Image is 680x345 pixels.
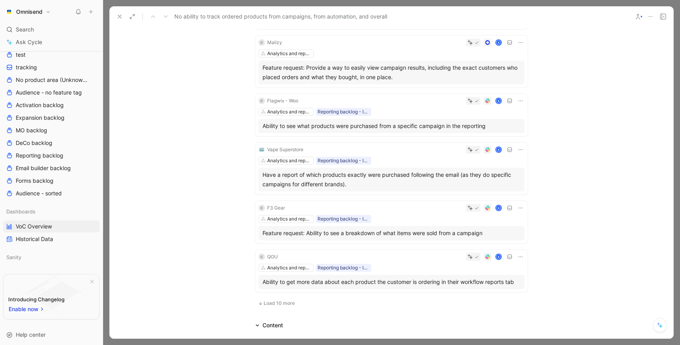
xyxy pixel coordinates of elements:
[3,112,100,124] a: Expansion backlog
[16,8,42,15] h1: Omnisend
[3,99,100,111] a: Activation backlog
[267,97,298,105] div: Flagwix - Woo
[496,98,501,104] div: K
[267,39,282,46] div: Mailzy
[3,36,100,48] a: Ask Cycle
[3,61,100,73] a: tracking
[3,137,100,149] a: DeCo backlog
[8,295,65,304] div: Introducing Changelog
[3,150,100,161] a: Reporting backlog
[262,277,521,287] div: Ability to get more data about each product the customer is ordering in their workflow reports tab
[3,6,53,17] button: OmnisendOmnisend
[15,275,89,315] img: bg-BLZuj68n.svg
[496,254,501,260] div: K
[496,40,501,45] div: K
[259,39,265,46] div: C
[3,251,100,263] div: Sanity
[259,147,265,153] img: logo
[3,162,100,174] a: Email builder backlog
[262,228,521,238] div: Feature request: Ability to see a breakdown of what items were sold from a campaign
[267,215,311,223] div: Analytics and reports
[262,321,283,330] div: Content
[16,164,71,172] span: Email builder backlog
[16,114,65,122] span: Expansion backlog
[264,300,295,306] span: Load 10 more
[267,253,278,261] div: QOU
[16,223,52,230] span: VoC Overview
[3,329,100,341] div: Help center
[16,37,42,47] span: Ask Cycle
[16,235,53,243] span: Historical Data
[267,108,311,116] div: Analytics and reports
[16,63,37,71] span: tracking
[262,121,521,131] div: Ability to see what products were purchased from a specific campaign in the reporting
[318,108,370,116] div: Reporting backlog - Import 3 [DATE] 15:22
[5,8,13,16] img: Omnisend
[3,221,100,232] a: VoC Overview
[259,254,265,260] div: C
[496,206,501,211] div: K
[3,251,100,265] div: Sanity
[3,187,100,199] a: Audience - sorted
[16,25,34,34] span: Search
[3,175,100,187] a: Forms backlog
[3,87,100,98] a: Audience - no feature tag
[3,206,100,245] div: DashboardsVoC OverviewHistorical Data
[496,147,501,152] div: K
[3,24,100,35] div: Search
[16,51,26,59] span: test
[262,63,521,82] div: Feature request: Provide a way to easily view campaign results, including the exact customers who...
[3,34,100,199] div: OthertesttrackingNo product area (Unknowns)Audience - no feature tagActivation backlogExpansion b...
[262,170,521,189] div: Have a report of which products exactly were purchased following the email (as they do specific c...
[267,157,311,165] div: Analytics and reports
[16,331,46,338] span: Help center
[318,157,370,165] div: Reporting backlog - Import 3 [DATE] 15:22
[267,264,311,272] div: Analytics and reports
[16,177,54,185] span: Forms backlog
[3,233,100,245] a: Historical Data
[6,208,35,215] span: Dashboards
[9,304,39,314] span: Enable now
[16,126,47,134] span: MO backlog
[3,124,100,136] a: MO backlog
[16,189,62,197] span: Audience - sorted
[16,76,89,84] span: No product area (Unknowns)
[267,146,303,154] div: Vape Superstore
[8,304,45,314] button: Enable now
[16,152,63,160] span: Reporting backlog
[259,98,265,104] div: C
[174,12,387,21] span: No ability to track ordered products from campaigns, from automation, and overall
[259,205,265,211] div: C
[16,101,64,109] span: Activation backlog
[267,50,311,57] div: Analytics and reports
[16,139,52,147] span: DeCo backlog
[3,206,100,217] div: Dashboards
[3,74,100,86] a: No product area (Unknowns)
[318,215,370,223] div: Reporting backlog - Import 2 [DATE] 15:05
[6,253,21,261] span: Sanity
[255,299,297,308] button: Load 10 more
[3,49,100,61] a: test
[252,321,286,330] div: Content
[318,264,370,272] div: Reporting backlog - Import 2 [DATE] 15:05
[16,89,82,96] span: Audience - no feature tag
[267,204,285,212] div: F3 Gear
